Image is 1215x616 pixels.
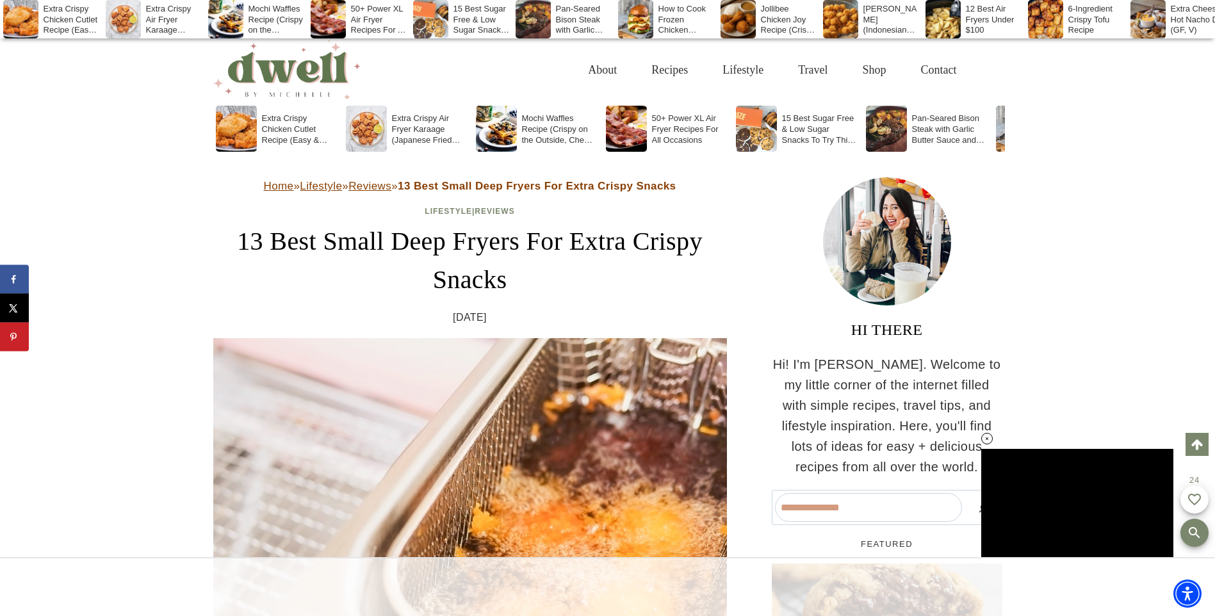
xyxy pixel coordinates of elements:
a: Recipes [634,49,705,91]
a: Contact [904,49,974,91]
a: About [571,49,634,91]
a: Scroll to top [1186,433,1209,456]
a: Reviews [348,180,391,192]
nav: Primary Navigation [571,49,974,91]
h1: 13 Best Small Deep Fryers For Extra Crispy Snacks [213,222,727,299]
strong: 13 Best Small Deep Fryers For Extra Crispy Snacks [398,180,676,192]
a: Shop [845,49,903,91]
a: Lifestyle [425,207,472,216]
a: Travel [781,49,845,91]
iframe: Advertisement [505,571,710,603]
div: Accessibility Menu [1173,580,1202,608]
h3: HI THERE [772,318,1002,341]
span: | [425,207,514,216]
img: DWELL by michelle [213,40,361,99]
a: Lifestyle [300,180,342,192]
span: » » » [264,180,676,192]
a: Reviews [475,207,514,216]
a: Lifestyle [705,49,781,91]
h5: FEATURED [772,538,1002,551]
time: [DATE] [453,309,487,326]
p: Hi! I'm [PERSON_NAME]. Welcome to my little corner of the internet filled with simple recipes, tr... [772,354,1002,477]
a: Home [264,180,294,192]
